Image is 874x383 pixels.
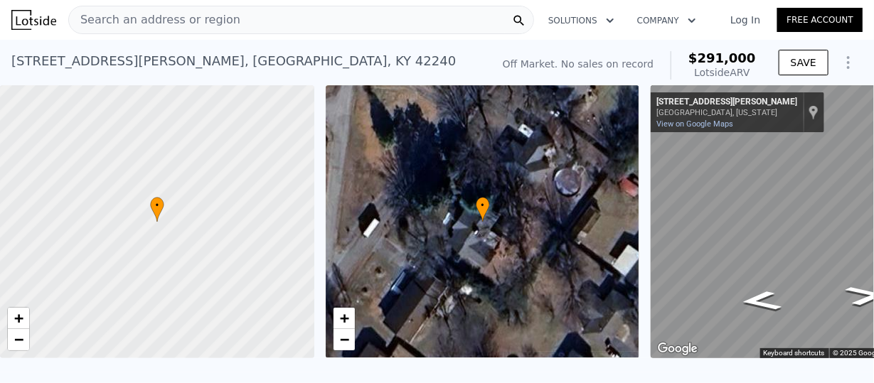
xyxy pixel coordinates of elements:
[723,286,799,316] path: Go Northeast, Blane Dr
[713,13,777,27] a: Log In
[8,329,29,350] a: Zoom out
[809,104,819,120] a: Show location on map
[688,65,756,80] div: Lotside ARV
[654,340,701,358] a: Open this area in Google Maps (opens a new window)
[150,199,164,212] span: •
[779,50,828,75] button: SAVE
[69,11,240,28] span: Search an address or region
[476,197,490,222] div: •
[764,348,825,358] button: Keyboard shortcuts
[334,308,355,329] a: Zoom in
[14,330,23,348] span: −
[537,8,626,33] button: Solutions
[656,97,797,108] div: [STREET_ADDRESS][PERSON_NAME]
[339,330,348,348] span: −
[150,197,164,222] div: •
[654,340,701,358] img: Google
[688,50,756,65] span: $291,000
[11,10,56,30] img: Lotside
[8,308,29,329] a: Zoom in
[656,108,797,117] div: [GEOGRAPHIC_DATA], [US_STATE]
[11,51,456,71] div: [STREET_ADDRESS][PERSON_NAME] , [GEOGRAPHIC_DATA] , KY 42240
[656,119,733,129] a: View on Google Maps
[834,48,863,77] button: Show Options
[334,329,355,350] a: Zoom out
[476,199,490,212] span: •
[503,57,654,71] div: Off Market. No sales on record
[626,8,708,33] button: Company
[339,309,348,327] span: +
[14,309,23,327] span: +
[777,8,863,32] a: Free Account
